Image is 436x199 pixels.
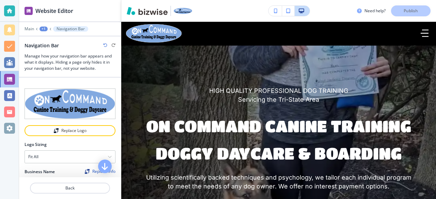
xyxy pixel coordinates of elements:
p: Servicing the Tri-State Area [209,95,348,104]
img: Your Logo [174,8,192,14]
button: Navigation Bar [53,26,88,32]
h3: Need help? [364,8,386,14]
h2: Navigation Bar [25,42,59,49]
h2: Website Editor [35,7,73,15]
p: HIGH QUALITY PROFESSIONAL DOG TRAINING [209,86,348,95]
div: Replace Info [85,169,115,174]
h2: Business Name [25,169,55,175]
button: ReplaceReplace Logo [25,125,115,136]
h2: Logo Sizing [25,142,47,148]
img: Bizwise Logo [127,7,168,15]
h4: Fit all [28,154,38,160]
p: Back [31,185,109,191]
img: Replace [85,169,90,174]
span: On Command Canine Training [146,116,411,135]
button: +1 [40,27,48,31]
img: logo [25,88,115,119]
span: Doggy Daycare & Boarding [156,144,402,162]
span: Find and replace this information across Bizwise [85,169,115,175]
p: Utilizing scientifically backed techniques and psychology, we tailor each individual program to m... [146,173,411,191]
img: On-Command Canine Training [126,24,182,43]
img: editor icon [25,7,33,15]
img: Replace [54,128,59,133]
button: ReplaceReplace Info [85,169,115,174]
button: Toggle hamburger navigation menu [418,27,431,40]
div: Replace Logo [25,128,115,133]
button: Back [30,183,110,194]
h3: Manage how your navigation bar appears and what it displays. Hiding a page only hides it in your ... [25,53,115,71]
p: Navigation Bar [57,27,85,31]
button: Main [25,27,34,31]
